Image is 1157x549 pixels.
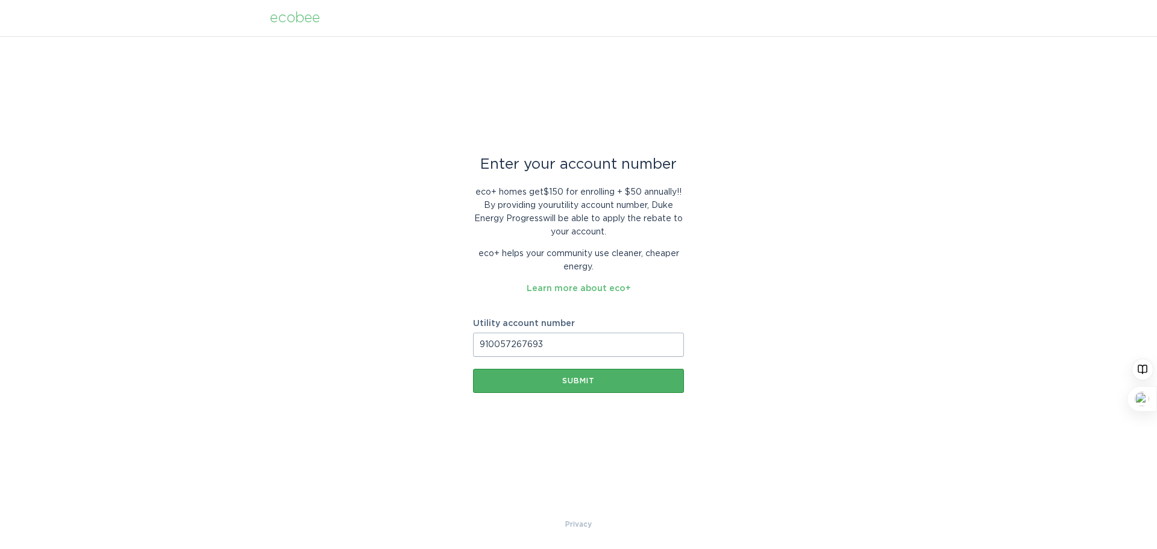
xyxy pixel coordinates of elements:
[473,186,684,239] p: eco+ homes get $150 for enrolling + $50 annually! ! By providing your utility account number , Du...
[270,11,320,25] div: ecobee
[473,369,684,393] button: Submit
[473,247,684,274] p: eco+ helps your community use cleaner, cheaper energy.
[473,319,684,328] label: Utility account number
[565,518,592,531] a: Privacy Policy & Terms of Use
[479,377,678,384] div: Submit
[527,284,631,293] a: Learn more about eco+
[473,158,684,171] div: Enter your account number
